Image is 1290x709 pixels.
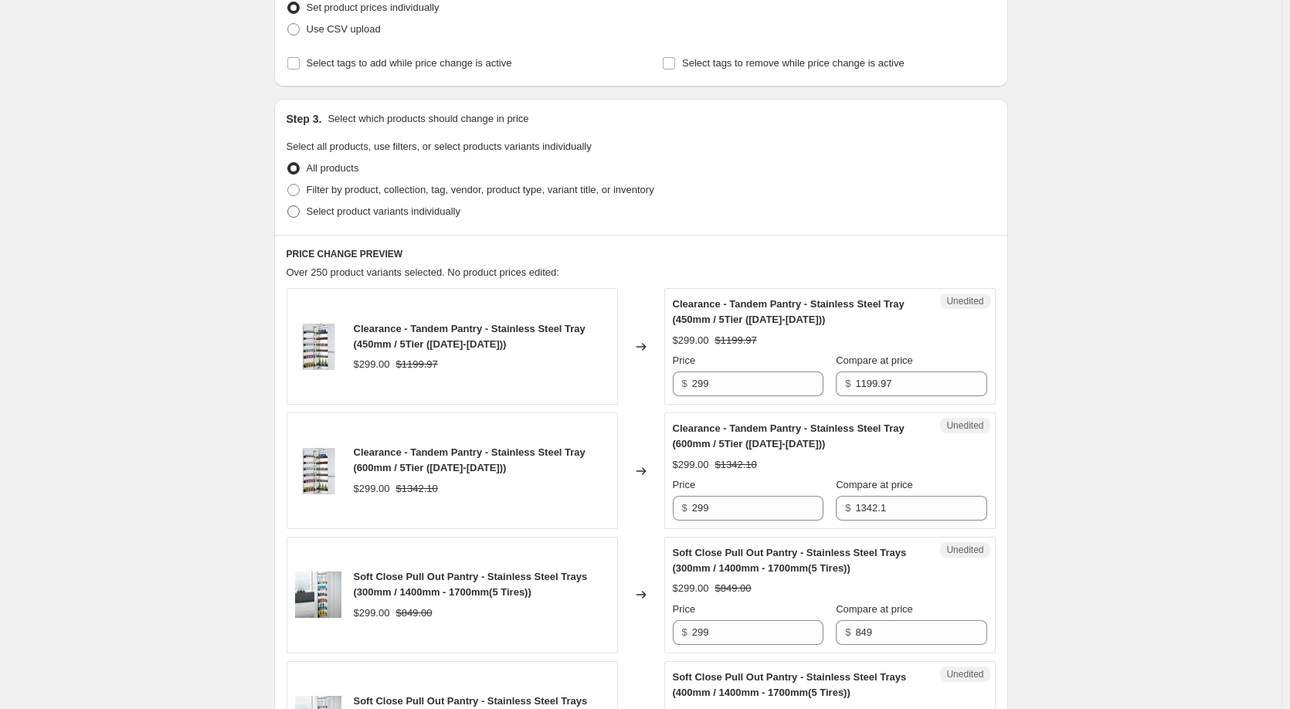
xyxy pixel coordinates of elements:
[673,354,696,366] span: Price
[836,479,913,490] span: Compare at price
[307,205,460,217] span: Select product variants individually
[845,378,850,389] span: $
[307,162,359,174] span: All products
[396,357,438,372] strike: $1199.97
[354,446,586,473] span: Clearance - Tandem Pantry - Stainless Steel Tray (600mm / 5Tier ([DATE]-[DATE]))
[295,448,341,494] img: tandem-pantry-stainless-steel-tray-storage-arova-kitchens-bathrooms-449178_80x.jpg
[673,581,709,596] div: $299.00
[673,479,696,490] span: Price
[354,481,390,497] div: $299.00
[287,111,322,127] h2: Step 3.
[307,184,654,195] span: Filter by product, collection, tag, vendor, product type, variant title, or inventory
[845,502,850,514] span: $
[715,457,757,473] strike: $1342.10
[328,111,528,127] p: Select which products should change in price
[946,419,983,432] span: Unedited
[396,481,438,497] strike: $1342.10
[295,572,341,618] img: soft-close-pull-out-pantry-stainless-steel-trays-storage-arova-965366_80x.jpg
[354,323,586,350] span: Clearance - Tandem Pantry - Stainless Steel Tray (450mm / 5Tier ([DATE]-[DATE]))
[673,457,709,473] div: $299.00
[946,668,983,680] span: Unedited
[673,333,709,348] div: $299.00
[682,502,687,514] span: $
[307,23,381,35] span: Use CSV upload
[682,57,905,69] span: Select tags to remove while price change is active
[836,354,913,366] span: Compare at price
[836,603,913,615] span: Compare at price
[673,603,696,615] span: Price
[673,547,907,574] span: Soft Close Pull Out Pantry - Stainless Steel Trays (300mm / 1400mm - 1700mm(5 Tires))
[673,298,905,325] span: Clearance - Tandem Pantry - Stainless Steel Tray (450mm / 5Tier ([DATE]-[DATE]))
[354,357,390,372] div: $299.00
[354,571,588,598] span: Soft Close Pull Out Pantry - Stainless Steel Trays (300mm / 1400mm - 1700mm(5 Tires))
[845,626,850,638] span: $
[396,606,433,621] strike: $849.00
[715,581,752,596] strike: $849.00
[673,422,905,449] span: Clearance - Tandem Pantry - Stainless Steel Tray (600mm / 5Tier ([DATE]-[DATE]))
[287,266,559,278] span: Over 250 product variants selected. No product prices edited:
[295,324,341,370] img: tandem-pantry-stainless-steel-tray-storage-arova-kitchens-bathrooms-449178_80x.jpg
[682,626,687,638] span: $
[715,333,757,348] strike: $1199.97
[682,378,687,389] span: $
[354,606,390,621] div: $299.00
[673,671,907,698] span: Soft Close Pull Out Pantry - Stainless Steel Trays (400mm / 1400mm - 1700mm(5 Tires))
[287,248,996,260] h6: PRICE CHANGE PREVIEW
[946,295,983,307] span: Unedited
[307,57,512,69] span: Select tags to add while price change is active
[307,2,440,13] span: Set product prices individually
[946,544,983,556] span: Unedited
[287,141,592,152] span: Select all products, use filters, or select products variants individually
